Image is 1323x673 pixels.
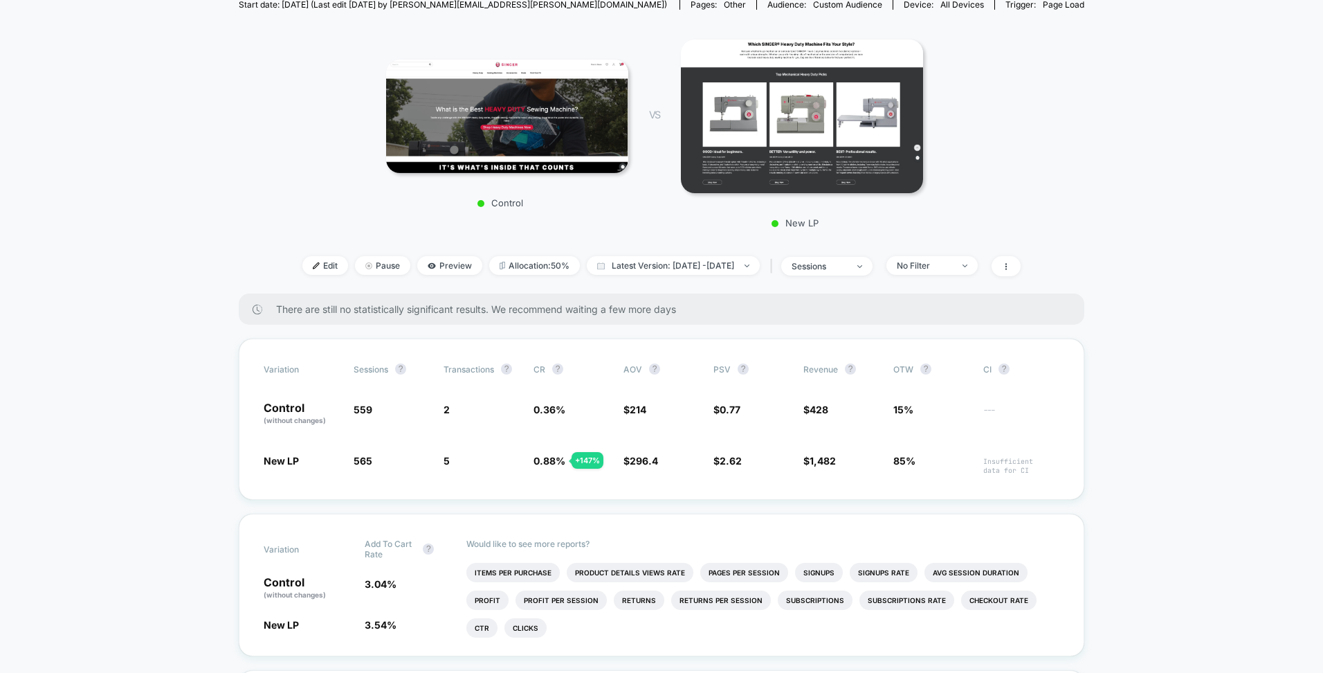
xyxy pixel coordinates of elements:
[504,618,547,638] li: Clicks
[713,404,740,415] span: $
[355,256,410,275] span: Pause
[587,256,760,275] span: Latest Version: [DATE] - [DATE]
[365,262,372,269] img: end
[983,457,1059,475] span: Insufficient data for CI
[354,455,372,467] span: 565
[264,364,340,375] span: Variation
[738,364,749,375] button: ?
[745,264,749,267] img: end
[983,364,1059,375] span: CI
[264,402,340,426] p: Control
[264,416,326,424] span: (without changes)
[264,591,326,599] span: (without changes)
[515,591,607,610] li: Profit Per Session
[500,262,505,269] img: rebalance
[962,264,967,267] img: end
[623,364,642,375] span: AOV
[681,39,923,193] img: New LP main
[792,261,847,271] div: sessions
[466,591,509,610] li: Profit
[444,364,494,375] span: Transactions
[630,455,658,467] span: 296.4
[533,404,565,415] span: 0.36 %
[313,262,320,269] img: edit
[998,364,1010,375] button: ?
[444,455,450,467] span: 5
[365,539,416,559] span: Add To Cart Rate
[264,539,340,559] span: Variation
[264,455,299,467] span: New LP
[700,563,788,582] li: Pages Per Session
[924,563,1028,582] li: Avg Session Duration
[386,60,628,174] img: Control main
[713,455,742,467] span: $
[649,109,660,120] span: VS
[803,455,836,467] span: $
[810,404,828,415] span: 428
[614,591,664,610] li: Returns
[713,364,731,375] span: PSV
[501,364,512,375] button: ?
[423,544,434,555] button: ?
[850,563,918,582] li: Signups Rate
[893,364,969,375] span: OTW
[395,364,406,375] button: ?
[920,364,931,375] button: ?
[379,197,621,208] p: Control
[630,404,646,415] span: 214
[444,404,450,415] span: 2
[803,364,838,375] span: Revenue
[810,455,836,467] span: 1,482
[533,364,545,375] span: CR
[533,455,565,467] span: 0.88 %
[893,455,915,467] span: 85%
[466,563,560,582] li: Items Per Purchase
[767,256,781,276] span: |
[857,265,862,268] img: end
[674,217,916,228] p: New LP
[264,577,351,600] p: Control
[417,256,482,275] span: Preview
[572,452,603,469] div: + 147 %
[720,455,742,467] span: 2.62
[720,404,740,415] span: 0.77
[276,303,1057,315] span: There are still no statistically significant results. We recommend waiting a few more days
[552,364,563,375] button: ?
[795,563,843,582] li: Signups
[466,618,498,638] li: Ctr
[983,406,1059,426] span: ---
[597,262,605,269] img: calendar
[354,364,388,375] span: Sessions
[897,260,952,271] div: No Filter
[803,404,828,415] span: $
[466,539,1060,549] p: Would like to see more reports?
[893,404,913,415] span: 15%
[961,591,1037,610] li: Checkout Rate
[859,591,954,610] li: Subscriptions Rate
[365,619,396,631] span: 3.54 %
[623,455,658,467] span: $
[567,563,693,582] li: Product Details Views Rate
[623,404,646,415] span: $
[354,404,372,415] span: 559
[302,256,348,275] span: Edit
[671,591,771,610] li: Returns Per Session
[489,256,580,275] span: Allocation: 50%
[365,578,396,590] span: 3.04 %
[264,619,299,631] span: New LP
[845,364,856,375] button: ?
[649,364,660,375] button: ?
[778,591,852,610] li: Subscriptions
